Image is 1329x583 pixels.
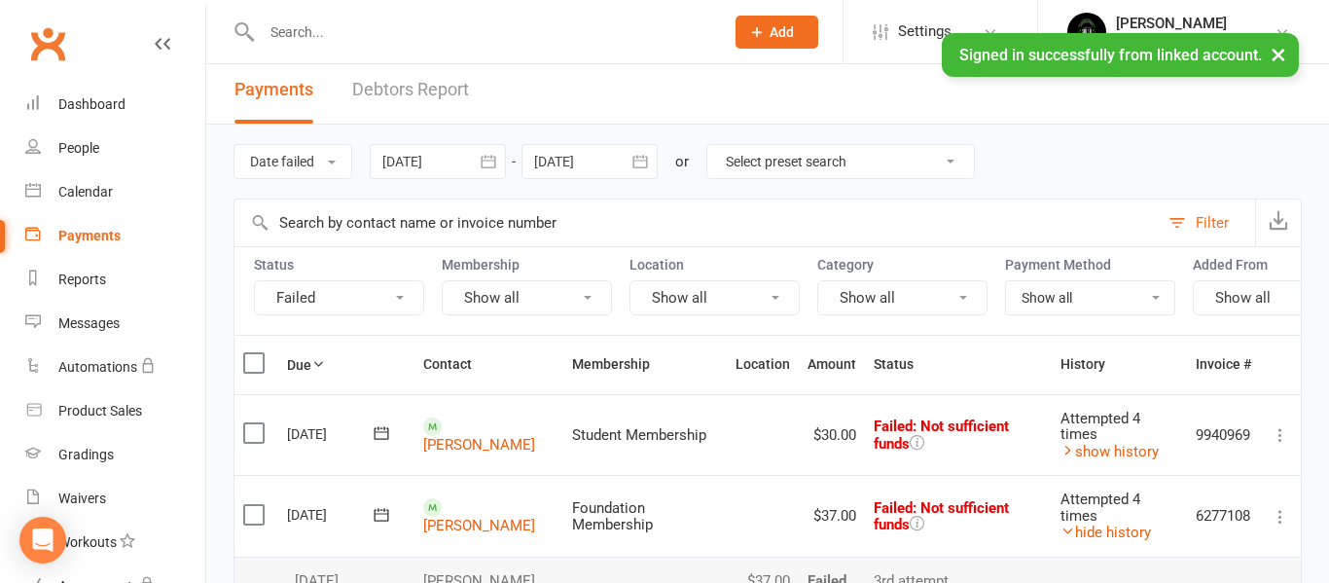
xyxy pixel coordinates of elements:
[874,418,1009,453] span: Failed
[874,418,1009,453] span: : Not sufficient funds
[799,475,865,557] td: $37.00
[629,257,800,273] label: Location
[254,280,424,315] button: Failed
[58,447,114,462] div: Gradings
[256,18,710,46] input: Search...
[58,228,121,243] div: Payments
[1060,491,1140,525] span: Attempted 4 times
[959,46,1262,64] span: Signed in successfully from linked account.
[58,96,126,112] div: Dashboard
[58,184,113,200] div: Calendar
[352,56,469,124] a: Debtors Report
[865,336,1053,393] th: Status
[25,214,205,258] a: Payments
[233,144,352,179] button: Date failed
[1187,394,1260,476] td: 9940969
[572,426,706,444] span: Student Membership
[817,257,988,273] label: Category
[25,433,205,477] a: Gradings
[770,24,794,40] span: Add
[25,346,205,389] a: Automations
[254,257,424,273] label: Status
[1067,13,1106,52] img: thumb_image1716960047.png
[799,336,865,393] th: Amount
[1196,211,1229,235] div: Filter
[58,403,142,419] div: Product Sales
[25,477,205,521] a: Waivers
[736,16,818,49] button: Add
[1159,200,1255,246] button: Filter
[1187,336,1260,393] th: Invoice #
[25,521,205,565] a: Workouts
[898,10,952,54] span: Settings
[234,79,313,99] span: Payments
[629,280,800,315] button: Show all
[23,19,72,68] a: Clubworx
[423,517,535,534] a: [PERSON_NAME]
[442,280,612,315] button: Show all
[563,336,727,393] th: Membership
[727,336,799,393] th: Location
[58,491,106,506] div: Waivers
[287,419,377,449] div: [DATE]
[58,315,120,331] div: Messages
[1052,336,1187,393] th: History
[874,499,1009,534] span: Failed
[25,389,205,433] a: Product Sales
[414,336,563,393] th: Contact
[1060,524,1151,541] a: hide history
[1005,257,1175,273] label: Payment Method
[442,257,612,273] label: Membership
[423,436,535,454] a: [PERSON_NAME]
[287,499,377,529] div: [DATE]
[25,258,205,302] a: Reports
[675,150,689,173] div: or
[817,280,988,315] button: Show all
[58,359,137,375] div: Automations
[572,499,653,533] span: Foundation Membership
[234,56,313,124] button: Payments
[1187,475,1260,557] td: 6277108
[278,336,414,393] th: Due
[1116,32,1244,50] div: Soi 18 Muaythai Gym
[25,170,205,214] a: Calendar
[1060,410,1140,444] span: Attempted 4 times
[1116,15,1244,32] div: [PERSON_NAME]
[58,534,117,550] div: Workouts
[1261,33,1296,75] button: ×
[25,83,205,127] a: Dashboard
[874,499,1009,534] span: : Not sufficient funds
[1060,443,1159,460] a: show history
[19,517,66,564] div: Open Intercom Messenger
[234,200,1159,246] input: Search by contact name or invoice number
[58,140,99,156] div: People
[799,394,865,476] td: $30.00
[25,127,205,170] a: People
[58,272,106,287] div: Reports
[25,302,205,346] a: Messages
